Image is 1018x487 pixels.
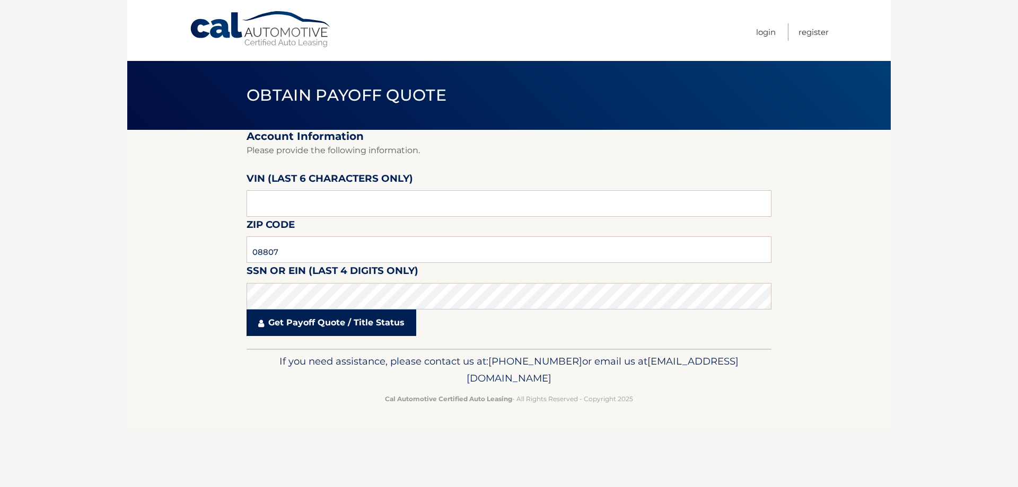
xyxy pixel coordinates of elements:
[247,309,416,336] a: Get Payoff Quote / Title Status
[798,23,829,41] a: Register
[247,85,446,105] span: Obtain Payoff Quote
[247,130,771,143] h2: Account Information
[385,395,512,403] strong: Cal Automotive Certified Auto Leasing
[756,23,776,41] a: Login
[247,217,295,236] label: Zip Code
[247,171,413,190] label: VIN (last 6 characters only)
[247,263,418,282] label: SSN or EIN (last 4 digits only)
[253,353,765,387] p: If you need assistance, please contact us at: or email us at
[189,11,332,48] a: Cal Automotive
[253,393,765,404] p: - All Rights Reserved - Copyright 2025
[247,143,771,158] p: Please provide the following information.
[488,355,582,367] span: [PHONE_NUMBER]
